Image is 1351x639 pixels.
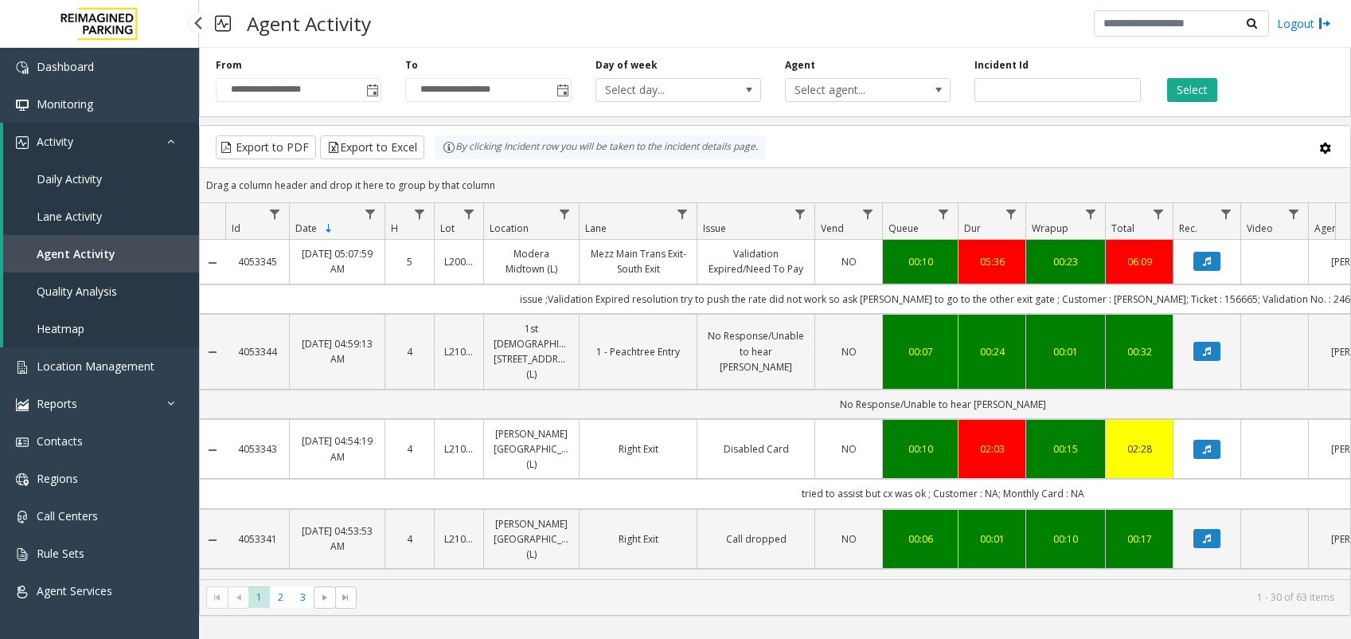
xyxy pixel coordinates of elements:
[37,246,115,261] span: Agent Activity
[968,344,1016,359] div: 00:24
[968,531,1016,547] div: 00:01
[200,346,225,359] a: Collapse Details
[299,433,375,464] a: [DATE] 04:54:19 AM
[1247,221,1273,235] span: Video
[3,310,199,347] a: Heatmap
[3,198,199,235] a: Lane Activity
[37,321,84,336] span: Heatmap
[595,58,658,73] label: Day of week
[363,79,381,101] span: Toggle popup
[37,59,94,74] span: Dashboard
[409,203,431,225] a: H Filter Menu
[841,442,857,456] span: NO
[37,96,93,112] span: Monitoring
[554,203,576,225] a: Location Filter Menu
[335,586,357,609] span: Go to the last page
[37,433,83,449] span: Contacts
[235,531,279,547] a: 4053341
[235,441,279,457] a: 4053343
[444,531,474,547] a: L21093100
[366,590,1334,604] kendo-pager-info: 1 - 30 of 63 items
[16,361,29,374] img: 'icon'
[395,344,424,359] a: 4
[322,222,335,235] span: Sortable
[16,586,29,598] img: 'icon'
[391,221,398,235] span: H
[1036,254,1095,269] a: 00:23
[1179,221,1197,235] span: Rec.
[270,586,291,608] span: Page 2
[494,426,569,472] a: [PERSON_NAME][GEOGRAPHIC_DATA] (L)
[707,441,805,457] a: Disabled Card
[292,586,314,608] span: Page 3
[596,79,728,101] span: Select day...
[435,135,766,159] div: By clicking Incident row you will be taken to the incident details page.
[585,221,607,235] span: Lane
[299,336,375,367] a: [DATE] 04:59:13 AM
[1283,203,1305,225] a: Video Filter Menu
[785,58,815,73] label: Agent
[672,203,693,225] a: Lane Filter Menu
[37,134,73,149] span: Activity
[857,203,879,225] a: Vend Filter Menu
[786,79,917,101] span: Select agent...
[295,221,317,235] span: Date
[444,254,474,269] a: L20000500
[892,344,948,359] a: 00:07
[3,272,199,310] a: Quality Analysis
[1036,441,1095,457] a: 00:15
[1115,531,1163,547] a: 00:17
[360,203,381,225] a: Date Filter Menu
[1115,441,1163,457] a: 02:28
[3,123,199,160] a: Activity
[825,344,873,359] a: NO
[37,396,77,411] span: Reports
[235,254,279,269] a: 4053345
[235,344,279,359] a: 4053344
[494,246,569,276] a: Modera Midtown (L)
[248,586,270,608] span: Page 1
[37,359,154,374] span: Location Management
[1115,344,1163,359] a: 00:32
[888,221,919,235] span: Queue
[264,203,286,225] a: Id Filter Menu
[37,284,117,299] span: Quality Analysis
[494,321,569,382] a: 1st [DEMOGRAPHIC_DATA], [STREET_ADDRESS] (L)
[1115,254,1163,269] a: 06:09
[1148,203,1169,225] a: Total Filter Menu
[589,441,687,457] a: Right Exit
[232,221,240,235] span: Id
[1036,344,1095,359] a: 00:01
[1318,15,1331,32] img: logout
[37,471,78,486] span: Regions
[444,344,474,359] a: L21078200
[553,79,571,101] span: Toggle popup
[790,203,811,225] a: Issue Filter Menu
[16,473,29,486] img: 'icon'
[968,254,1016,269] a: 05:36
[200,203,1350,579] div: Data table
[841,532,857,546] span: NO
[964,221,981,235] span: Dur
[825,531,873,547] a: NO
[1001,203,1022,225] a: Dur Filter Menu
[825,441,873,457] a: NO
[215,4,231,43] img: pageIcon
[299,523,375,554] a: [DATE] 04:53:53 AM
[444,441,474,457] a: L21093100
[3,160,199,198] a: Daily Activity
[216,135,316,159] button: Export to PDF
[968,441,1016,457] a: 02:03
[589,344,687,359] a: 1 - Peachtree Entry
[200,257,225,269] a: Collapse Details
[318,591,331,604] span: Go to the next page
[892,531,948,547] a: 00:06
